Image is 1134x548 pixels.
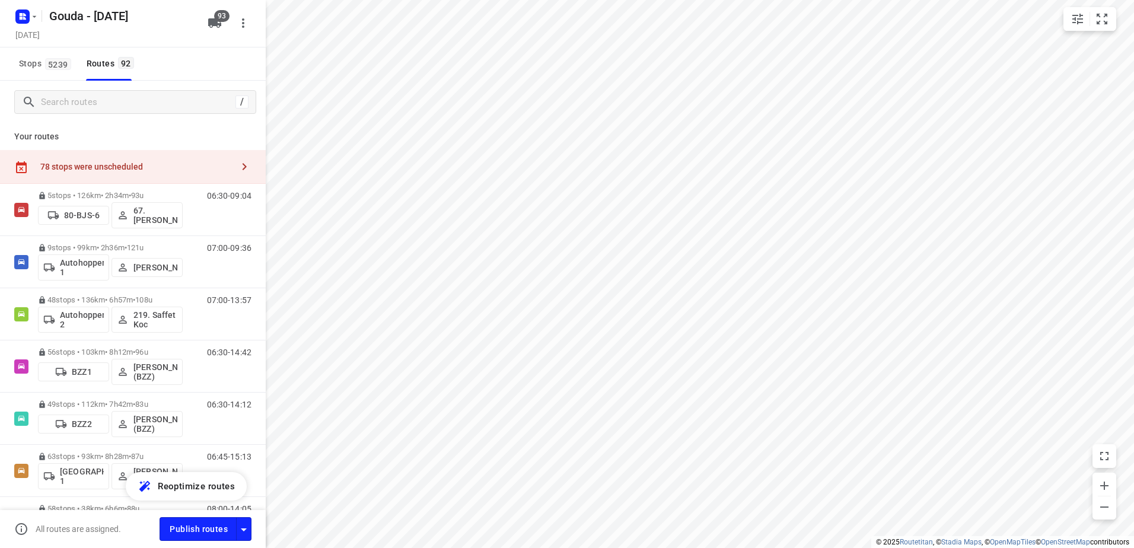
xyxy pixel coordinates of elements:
p: 56 stops • 103km • 8h12m [38,348,183,356]
p: 67. [PERSON_NAME] [133,206,177,225]
p: Autohopper 2 [60,310,104,329]
p: BZZ1 [72,367,92,377]
span: Publish routes [170,522,228,537]
a: Stadia Maps [941,538,982,546]
span: 92 [118,57,134,69]
p: 219. Saffet Koc [133,310,177,329]
button: Autohopper 1 [38,254,109,281]
p: [PERSON_NAME] (GR) [133,467,177,486]
button: BZZ2 [38,415,109,434]
span: 5239 [45,58,71,70]
button: [PERSON_NAME] (BZZ) [112,359,183,385]
a: OpenMapTiles [990,538,1036,546]
span: 121u [127,243,144,252]
span: • [125,504,127,513]
span: Reoptimize routes [158,479,235,494]
p: 06:30-14:12 [207,400,251,409]
p: Your routes [14,130,251,143]
div: small contained button group [1063,7,1116,31]
button: 219. Saffet Koc [112,307,183,333]
button: [PERSON_NAME] (GR) [112,463,183,489]
input: Search routes [41,93,235,111]
button: Publish routes [160,517,237,540]
span: 88u [127,504,139,513]
button: Fit zoom [1090,7,1114,31]
p: 06:45-15:13 [207,452,251,461]
span: 83u [135,400,148,409]
button: [PERSON_NAME] [112,258,183,277]
span: • [129,191,131,200]
button: [PERSON_NAME] (BZZ) [112,411,183,437]
button: More [231,11,255,35]
button: 67. [PERSON_NAME] [112,202,183,228]
p: All routes are assigned. [36,524,121,534]
span: • [133,348,135,356]
a: OpenStreetMap [1041,538,1090,546]
p: 58 stops • 38km • 6h6m [38,504,183,513]
p: 06:30-14:42 [207,348,251,357]
div: Driver app settings [237,521,251,536]
button: 80-BJS-6 [38,206,109,225]
span: 108u [135,295,152,304]
p: Autohopper 1 [60,258,104,277]
p: 49 stops • 112km • 7h42m [38,400,183,409]
div: / [235,95,249,109]
p: 63 stops • 93km • 8h28m [38,452,183,461]
span: Stops [19,56,75,71]
li: © 2025 , © , © © contributors [876,538,1129,546]
div: 78 stops were unscheduled [40,162,232,171]
button: Autohopper 2 [38,307,109,333]
button: 93 [203,11,227,35]
p: BZZ2 [72,419,92,429]
p: 9 stops • 99km • 2h36m [38,243,183,252]
div: Routes [87,56,138,71]
p: 08:00-14:05 [207,504,251,514]
h5: Project date [11,28,44,42]
p: [PERSON_NAME] [133,263,177,272]
span: 87u [131,452,144,461]
span: • [133,295,135,304]
p: 06:30-09:04 [207,191,251,200]
span: • [125,243,127,252]
p: [GEOGRAPHIC_DATA] 1 [60,467,104,486]
p: 80-BJS-6 [64,211,100,220]
span: 96u [135,348,148,356]
button: Reoptimize routes [126,472,247,501]
p: 07:00-13:57 [207,295,251,305]
span: 93u [131,191,144,200]
p: 07:00-09:36 [207,243,251,253]
h5: Rename [44,7,198,26]
span: • [129,452,131,461]
p: 5 stops • 126km • 2h34m [38,191,183,200]
p: [PERSON_NAME] (BZZ) [133,362,177,381]
button: BZZ1 [38,362,109,381]
p: 48 stops • 136km • 6h57m [38,295,183,304]
p: [PERSON_NAME] (BZZ) [133,415,177,434]
a: Routetitan [900,538,933,546]
span: 93 [214,10,230,22]
span: • [133,400,135,409]
button: [GEOGRAPHIC_DATA] 1 [38,463,109,489]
